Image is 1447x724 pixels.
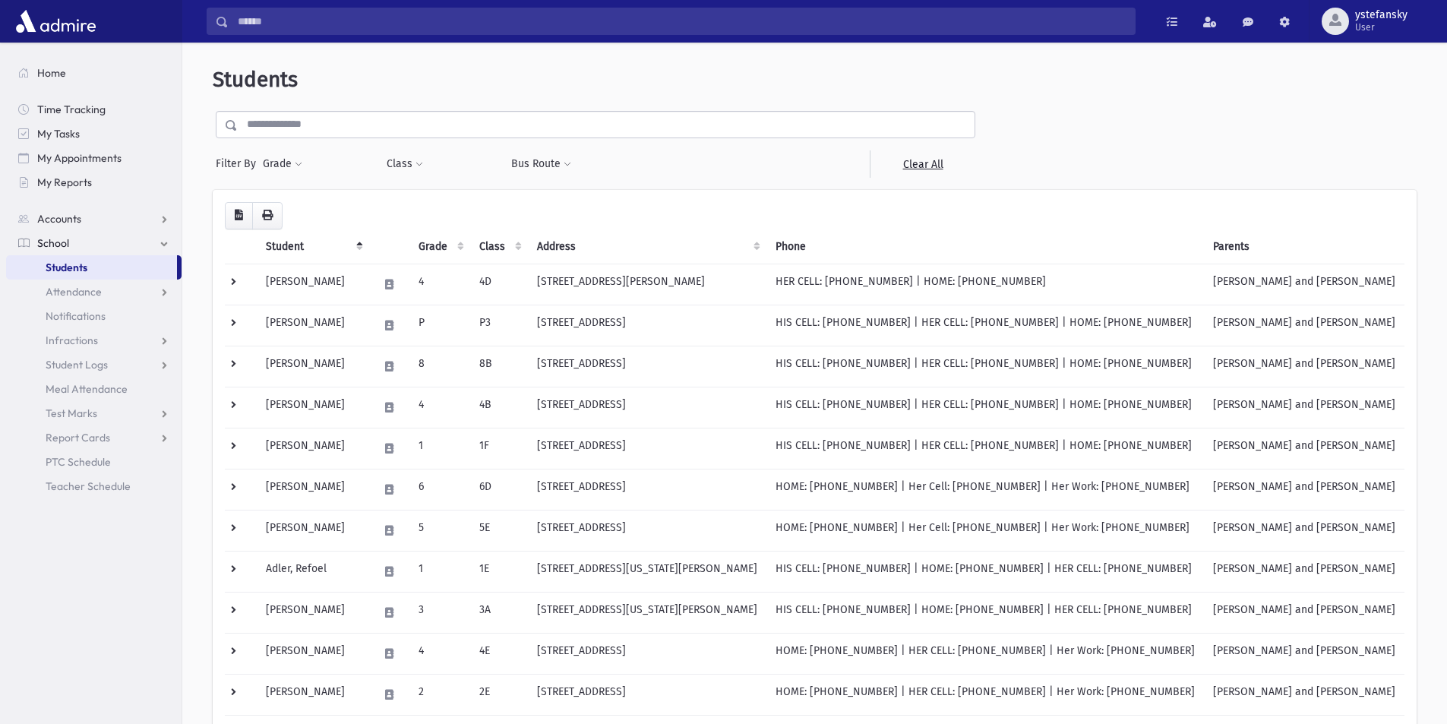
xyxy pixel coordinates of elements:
a: Student Logs [6,353,182,377]
a: Teacher Schedule [6,474,182,498]
span: Time Tracking [37,103,106,116]
td: [PERSON_NAME] [257,346,369,387]
span: Accounts [37,212,81,226]
a: School [6,231,182,255]
td: [STREET_ADDRESS][US_STATE][PERSON_NAME] [528,551,766,592]
td: 1 [409,551,470,592]
a: Report Cards [6,425,182,450]
span: Test Marks [46,406,97,420]
span: Teacher Schedule [46,479,131,493]
span: User [1355,21,1408,33]
span: Filter By [216,156,262,172]
td: [PERSON_NAME] and [PERSON_NAME] [1204,674,1404,715]
span: My Reports [37,175,92,189]
td: 8B [470,346,528,387]
td: 1F [470,428,528,469]
td: [PERSON_NAME] [257,428,369,469]
td: HOME: [PHONE_NUMBER] | Her Cell: [PHONE_NUMBER] | Her Work: [PHONE_NUMBER] [766,510,1204,551]
td: 4E [470,633,528,674]
td: 8 [409,346,470,387]
td: 1E [470,551,528,592]
a: My Appointments [6,146,182,170]
img: AdmirePro [12,6,100,36]
button: Bus Route [510,150,572,178]
td: 3A [470,592,528,633]
th: Grade: activate to sort column ascending [409,229,470,264]
td: HIS CELL: [PHONE_NUMBER] | HOME: [PHONE_NUMBER] | HER CELL: [PHONE_NUMBER] [766,551,1204,592]
span: Attendance [46,285,102,299]
button: Grade [262,150,303,178]
td: [STREET_ADDRESS] [528,510,766,551]
td: HIS CELL: [PHONE_NUMBER] | HOME: [PHONE_NUMBER] | HER CELL: [PHONE_NUMBER] [766,592,1204,633]
a: Accounts [6,207,182,231]
a: My Tasks [6,122,182,146]
td: [PERSON_NAME] [257,633,369,674]
td: [PERSON_NAME] and [PERSON_NAME] [1204,633,1404,674]
button: CSV [225,202,253,229]
span: Notifications [46,309,106,323]
td: P [409,305,470,346]
td: [STREET_ADDRESS] [528,674,766,715]
span: Meal Attendance [46,382,128,396]
th: Parents [1204,229,1404,264]
a: Meal Attendance [6,377,182,401]
td: [STREET_ADDRESS][US_STATE][PERSON_NAME] [528,592,766,633]
td: 3 [409,592,470,633]
td: HIS CELL: [PHONE_NUMBER] | HER CELL: [PHONE_NUMBER] | HOME: [PHONE_NUMBER] [766,387,1204,428]
span: ystefansky [1355,9,1408,21]
td: [STREET_ADDRESS] [528,387,766,428]
td: [PERSON_NAME] [257,674,369,715]
span: Student Logs [46,358,108,371]
td: 4B [470,387,528,428]
td: [PERSON_NAME] [257,469,369,510]
td: [PERSON_NAME] and [PERSON_NAME] [1204,305,1404,346]
td: [STREET_ADDRESS] [528,469,766,510]
th: Class: activate to sort column ascending [470,229,528,264]
th: Address: activate to sort column ascending [528,229,766,264]
td: 4 [409,387,470,428]
a: Clear All [870,150,975,178]
td: [PERSON_NAME] [257,592,369,633]
a: Notifications [6,304,182,328]
td: [PERSON_NAME] and [PERSON_NAME] [1204,387,1404,428]
a: Infractions [6,328,182,353]
th: Student: activate to sort column descending [257,229,369,264]
a: PTC Schedule [6,450,182,474]
a: Attendance [6,280,182,304]
td: [STREET_ADDRESS] [528,428,766,469]
td: 6D [470,469,528,510]
span: My Appointments [37,151,122,165]
td: HER CELL: [PHONE_NUMBER] | HOME: [PHONE_NUMBER] [766,264,1204,305]
td: [PERSON_NAME] [257,264,369,305]
td: 1 [409,428,470,469]
td: 4 [409,264,470,305]
span: School [37,236,69,250]
td: [PERSON_NAME] and [PERSON_NAME] [1204,469,1404,510]
td: [PERSON_NAME] and [PERSON_NAME] [1204,510,1404,551]
td: 5E [470,510,528,551]
td: [STREET_ADDRESS] [528,305,766,346]
a: Test Marks [6,401,182,425]
td: Adler, Refoel [257,551,369,592]
td: HIS CELL: [PHONE_NUMBER] | HER CELL: [PHONE_NUMBER] | HOME: [PHONE_NUMBER] [766,428,1204,469]
td: 4 [409,633,470,674]
td: 2E [470,674,528,715]
td: HOME: [PHONE_NUMBER] | HER CELL: [PHONE_NUMBER] | Her Work: [PHONE_NUMBER] [766,633,1204,674]
td: HIS CELL: [PHONE_NUMBER] | HER CELL: [PHONE_NUMBER] | HOME: [PHONE_NUMBER] [766,305,1204,346]
button: Class [386,150,424,178]
th: Phone [766,229,1204,264]
td: 2 [409,674,470,715]
td: HOME: [PHONE_NUMBER] | HER CELL: [PHONE_NUMBER] | Her Work: [PHONE_NUMBER] [766,674,1204,715]
td: [PERSON_NAME] and [PERSON_NAME] [1204,428,1404,469]
span: Students [46,261,87,274]
span: Students [213,67,298,92]
td: [PERSON_NAME] and [PERSON_NAME] [1204,346,1404,387]
input: Search [229,8,1135,35]
a: Home [6,61,182,85]
td: 6 [409,469,470,510]
span: Infractions [46,334,98,347]
span: Report Cards [46,431,110,444]
a: Time Tracking [6,97,182,122]
span: PTC Schedule [46,455,111,469]
a: My Reports [6,170,182,194]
